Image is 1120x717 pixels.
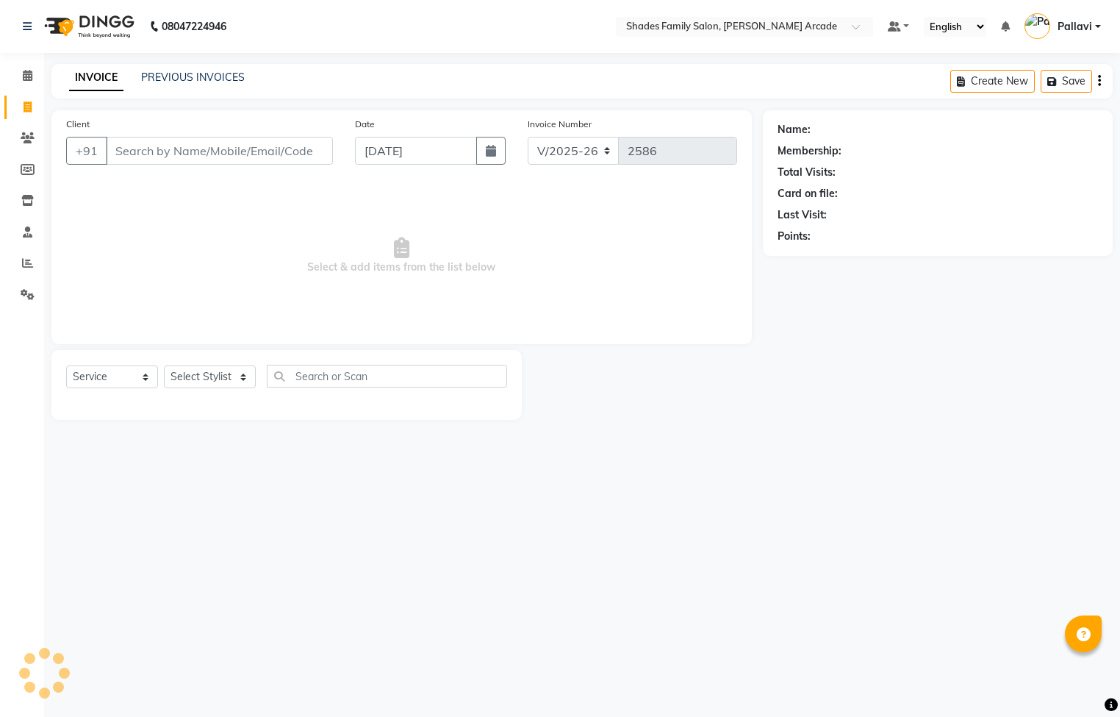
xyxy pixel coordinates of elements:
[778,207,827,223] div: Last Visit:
[778,122,811,138] div: Name:
[66,182,737,329] span: Select & add items from the list below
[1058,19,1092,35] span: Pallavi
[69,65,123,91] a: INVOICE
[267,365,507,388] input: Search or Scan
[778,229,811,244] div: Points:
[528,118,592,131] label: Invoice Number
[162,6,226,47] b: 08047224946
[141,71,245,84] a: PREVIOUS INVOICES
[778,165,836,180] div: Total Visits:
[37,6,138,47] img: logo
[106,137,333,165] input: Search by Name/Mobile/Email/Code
[778,186,838,201] div: Card on file:
[1024,13,1050,39] img: Pallavi
[1041,70,1092,93] button: Save
[778,143,841,159] div: Membership:
[355,118,375,131] label: Date
[66,118,90,131] label: Client
[950,70,1035,93] button: Create New
[66,137,107,165] button: +91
